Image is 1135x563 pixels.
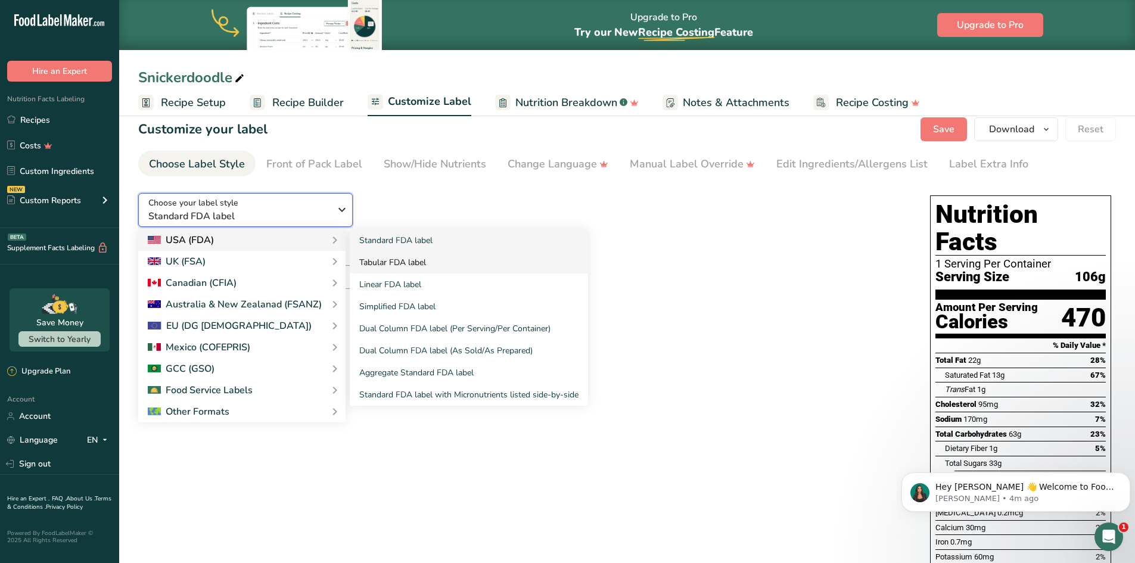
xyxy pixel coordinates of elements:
[46,503,83,511] a: Privacy Policy
[933,122,954,136] span: Save
[148,319,312,333] div: EU (DG [DEMOGRAPHIC_DATA])
[8,234,26,241] div: BETA
[148,276,237,290] div: Canadian (CFIA)
[1065,117,1116,141] button: Reset
[350,296,588,318] a: Simplified FDA label
[1119,522,1128,532] span: 1
[957,18,1024,32] span: Upgrade to Pro
[250,89,344,116] a: Recipe Builder
[350,318,588,340] a: Dual Column FDA label (Per Serving/Per Container)
[1094,522,1123,551] iframe: Intercom live chat
[138,89,226,116] a: Recipe Setup
[935,258,1106,270] div: 1 Serving Per Container
[148,383,253,397] div: Food Service Labels
[1090,356,1106,365] span: 28%
[148,362,214,376] div: GCC (GSO)
[935,400,977,409] span: Cholesterol
[921,117,967,141] button: Save
[945,444,987,453] span: Dietary Fiber
[630,156,755,172] div: Manual Label Override
[574,1,753,50] div: Upgrade to Pro
[950,537,972,546] span: 0.7mg
[7,194,81,207] div: Custom Reports
[272,95,344,111] span: Recipe Builder
[978,400,998,409] span: 95mg
[7,494,111,511] a: Terms & Conditions .
[161,95,226,111] span: Recipe Setup
[266,156,362,172] div: Front of Pack Label
[1095,444,1106,453] span: 5%
[897,447,1135,531] iframe: Intercom notifications message
[148,365,161,373] img: 2Q==
[388,94,471,110] span: Customize Label
[7,530,112,544] div: Powered By FoodLabelMaker © 2025 All Rights Reserved
[945,385,965,394] i: Trans
[350,362,588,384] a: Aggregate Standard FDA label
[7,61,112,82] button: Hire an Expert
[683,95,789,111] span: Notes & Attachments
[515,95,617,111] span: Nutrition Breakdown
[935,302,1038,313] div: Amount Per Serving
[974,552,994,561] span: 60mg
[350,340,588,362] a: Dual Column FDA label (As Sold/As Prepared)
[148,233,214,247] div: USA (FDA)
[7,430,58,450] a: Language
[1095,415,1106,424] span: 7%
[1009,430,1021,438] span: 63g
[350,229,588,251] a: Standard FDA label
[1096,552,1106,561] span: 2%
[29,334,91,345] span: Switch to Yearly
[966,523,985,532] span: 30mg
[7,494,49,503] a: Hire an Expert .
[148,254,206,269] div: UK (FSA)
[368,88,471,117] a: Customize Label
[836,95,909,111] span: Recipe Costing
[350,273,588,296] a: Linear FDA label
[148,297,322,312] div: Australia & New Zealanad (FSANZ)
[945,385,975,394] span: Fat
[350,251,588,273] a: Tabular FDA label
[87,433,112,447] div: EN
[949,156,1028,172] div: Label Extra Info
[935,537,949,546] span: Iron
[1090,371,1106,380] span: 67%
[813,89,920,116] a: Recipe Costing
[1078,122,1103,136] span: Reset
[974,117,1058,141] button: Download
[384,156,486,172] div: Show/Hide Nutrients
[138,193,353,227] button: Choose your label style Standard FDA label
[963,415,987,424] span: 170mg
[968,356,981,365] span: 22g
[350,384,588,406] a: Standard FDA label with Micronutrients listed side-by-side
[36,316,83,329] div: Save Money
[935,201,1106,256] h1: Nutrition Facts
[935,313,1038,331] div: Calories
[148,197,238,209] span: Choose your label style
[7,186,25,193] div: NEW
[638,25,714,39] span: Recipe Costing
[935,338,1106,353] section: % Daily Value *
[1090,430,1106,438] span: 23%
[935,523,964,532] span: Calcium
[937,13,1043,37] button: Upgrade to Pro
[138,67,247,88] div: Snickerdoodle
[66,494,95,503] a: About Us .
[574,25,753,39] span: Try our New Feature
[935,415,962,424] span: Sodium
[663,89,789,116] a: Notes & Attachments
[935,430,1007,438] span: Total Carbohydrates
[989,122,1034,136] span: Download
[138,120,268,139] h1: Customize your label
[989,444,997,453] span: 1g
[148,340,250,354] div: Mexico (COFEPRIS)
[508,156,608,172] div: Change Language
[935,552,972,561] span: Potassium
[52,494,66,503] a: FAQ .
[945,371,990,380] span: Saturated Fat
[935,356,966,365] span: Total Fat
[149,156,245,172] div: Choose Label Style
[1061,302,1106,334] div: 470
